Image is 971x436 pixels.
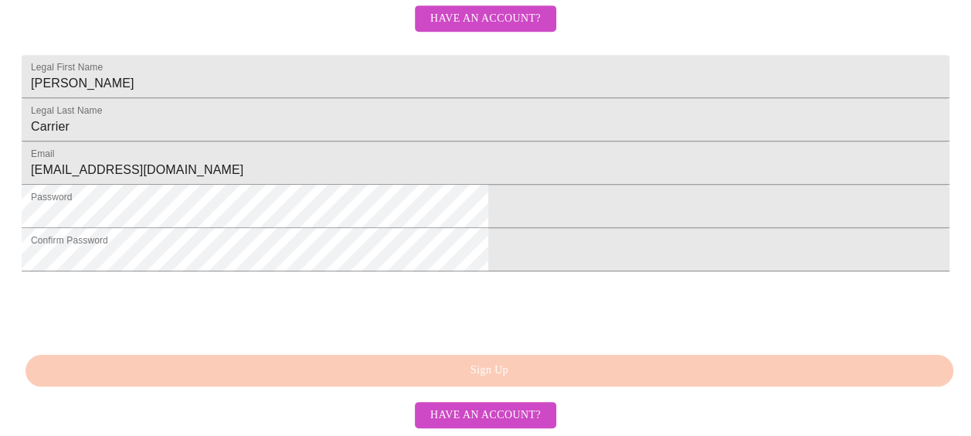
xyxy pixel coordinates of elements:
[22,279,256,339] iframe: reCAPTCHA
[415,402,556,429] button: Have an account?
[430,9,541,29] span: Have an account?
[415,5,556,32] button: Have an account?
[411,22,560,36] a: Have an account?
[430,406,541,425] span: Have an account?
[411,407,560,421] a: Have an account?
